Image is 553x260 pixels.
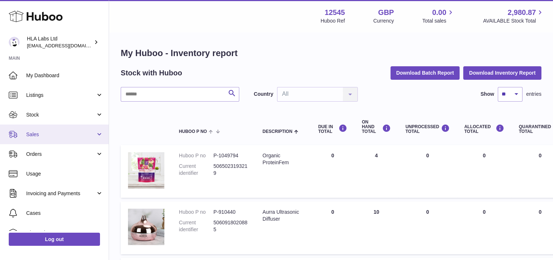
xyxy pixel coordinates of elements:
[26,210,103,217] span: Cases
[483,17,544,24] span: AVAILABLE Stock Total
[481,91,494,98] label: Show
[9,233,100,246] a: Log out
[213,219,248,233] dd: 5060918020885
[457,145,512,198] td: 0
[464,124,504,134] div: ALLOCATED Total
[26,170,103,177] span: Usage
[27,35,92,49] div: HLA Labs Ltd
[526,91,541,98] span: entries
[254,91,273,98] label: Country
[179,129,207,134] span: Huboo P no
[378,8,394,17] strong: GBP
[26,131,96,138] span: Sales
[321,17,345,24] div: Huboo Ref
[26,190,96,197] span: Invoicing and Payments
[398,145,457,198] td: 0
[26,111,96,118] span: Stock
[463,66,541,79] button: Download Inventory Report
[179,163,213,177] dt: Current identifier
[311,145,354,198] td: 0
[213,163,248,177] dd: 5065023193219
[26,92,96,99] span: Listings
[263,129,292,134] span: Description
[422,17,454,24] span: Total sales
[26,229,103,236] span: Channels
[390,66,460,79] button: Download Batch Report
[432,8,446,17] span: 0.00
[539,209,542,215] span: 0
[263,209,304,222] div: Aurra Ultrasonic Diffuser
[539,153,542,158] span: 0
[121,47,541,59] h1: My Huboo - Inventory report
[26,151,96,158] span: Orders
[422,8,454,24] a: 0.00 Total sales
[311,201,354,254] td: 0
[483,8,544,24] a: 2,980.87 AVAILABLE Stock Total
[362,120,391,134] div: ON HAND Total
[398,201,457,254] td: 0
[179,219,213,233] dt: Current identifier
[354,201,398,254] td: 10
[27,43,107,48] span: [EMAIL_ADDRESS][DOMAIN_NAME]
[373,17,394,24] div: Currency
[318,124,347,134] div: DUE IN TOTAL
[121,68,182,78] h2: Stock with Huboo
[213,209,248,216] dd: P-910440
[213,152,248,159] dd: P-1049794
[128,152,164,189] img: product image
[26,72,103,79] span: My Dashboard
[263,152,304,166] div: Organic ProteinFem
[9,37,20,48] img: clinton@newgendirect.com
[405,124,450,134] div: UNPROCESSED Total
[179,209,213,216] dt: Huboo P no
[179,152,213,159] dt: Huboo P no
[457,201,512,254] td: 0
[128,209,164,245] img: product image
[354,145,398,198] td: 4
[325,8,345,17] strong: 12545
[508,8,536,17] span: 2,980.87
